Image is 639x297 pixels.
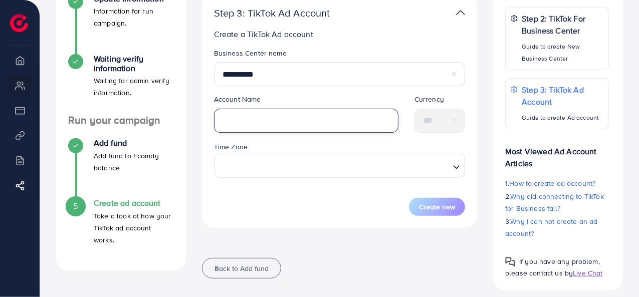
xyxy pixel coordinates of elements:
p: Guide to create Ad account [522,112,603,124]
p: Waiting for admin verify information. [94,75,174,99]
img: Popup guide [505,257,515,267]
div: Search for option [214,154,466,178]
p: Create a TikTok Ad account [214,28,466,40]
p: 1. [505,177,609,189]
p: Step 3: TikTok Ad Account [522,84,603,108]
span: If you have any problem, please contact us by [505,256,600,278]
button: Create new [409,198,465,216]
legend: Business Center name [214,48,466,62]
li: Waiting verify information [56,54,186,114]
button: Back to Add fund [202,258,281,278]
p: Add fund to Ecomdy balance [94,150,174,174]
span: 5 [73,200,78,212]
img: logo [10,14,28,32]
p: Guide to create New Business Center [522,41,603,65]
span: Why I can not create an ad account? [505,216,598,238]
label: Time Zone [214,142,248,152]
span: How to create ad account? [510,178,596,188]
p: Information for run campaign. [94,5,174,29]
h4: Run your campaign [56,114,186,127]
p: 2. [505,190,609,214]
span: Back to Add fund [215,263,269,273]
input: Search for option [219,157,450,175]
p: Most Viewed Ad Account Articles [505,137,609,169]
span: Why did connecting to TikTok for Business fail? [505,191,604,213]
span: Create new [419,202,455,212]
img: TikTok partner [456,6,465,20]
h4: Add fund [94,138,174,148]
p: Step 2: TikTok For Business Center [522,13,603,37]
li: Add fund [56,138,186,198]
h4: Waiting verify information [94,54,174,73]
iframe: Chat [596,252,631,289]
li: Create ad account [56,198,186,258]
p: Take a look at how your TikTok ad account works. [94,210,174,246]
legend: Currency [414,94,465,108]
p: Step 3: TikTok Ad Account [214,7,376,19]
h4: Create ad account [94,198,174,208]
span: Live Chat [573,268,602,278]
legend: Account Name [214,94,398,108]
p: 3. [505,215,609,239]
